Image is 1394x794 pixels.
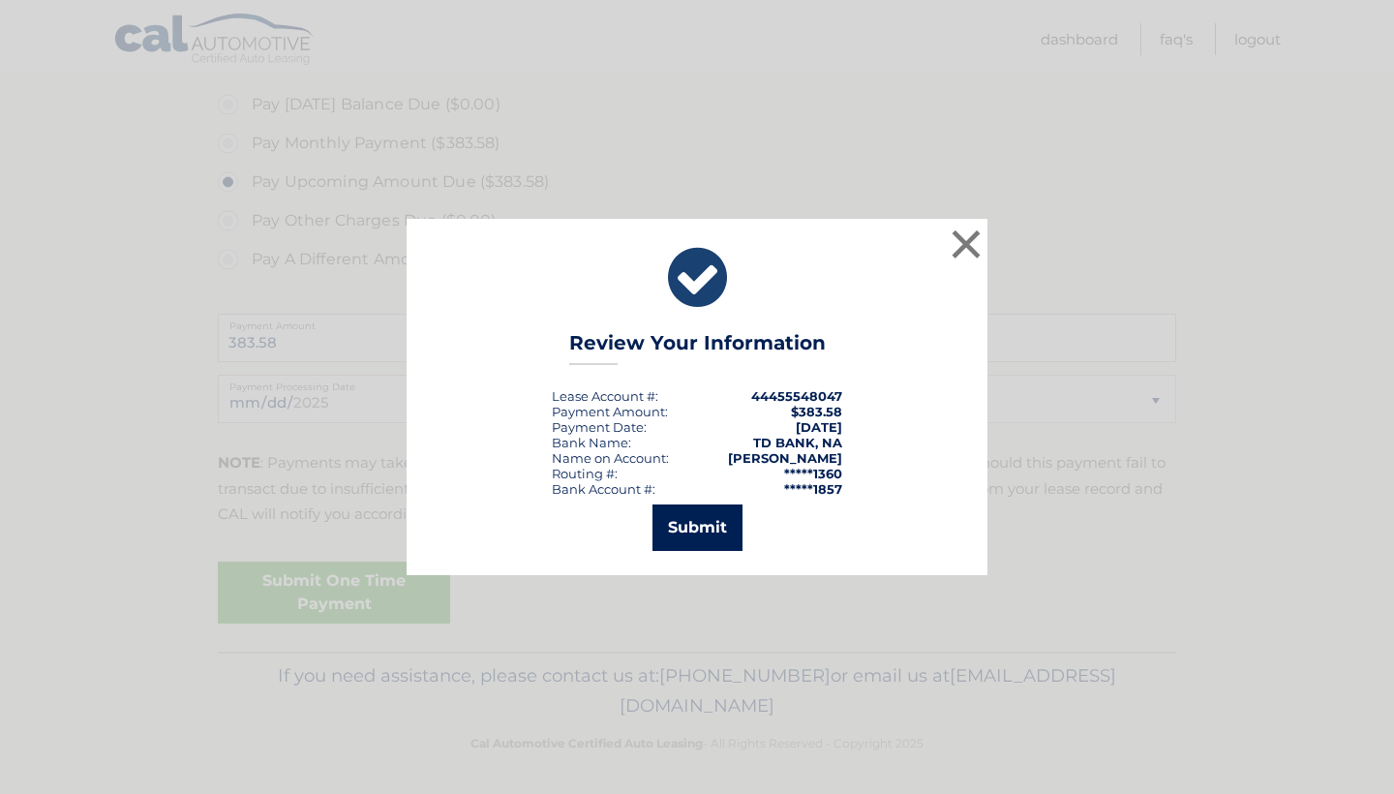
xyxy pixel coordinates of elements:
button: × [947,225,985,263]
span: $383.58 [791,404,842,419]
div: : [552,419,647,435]
button: Submit [652,504,742,551]
div: Lease Account #: [552,388,658,404]
span: [DATE] [796,419,842,435]
h3: Review Your Information [569,331,826,365]
strong: [PERSON_NAME] [728,450,842,466]
strong: TD BANK, NA [753,435,842,450]
div: Payment Amount: [552,404,668,419]
span: Payment Date [552,419,644,435]
div: Name on Account: [552,450,669,466]
div: Bank Name: [552,435,631,450]
strong: 44455548047 [751,388,842,404]
div: Routing #: [552,466,618,481]
div: Bank Account #: [552,481,655,497]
